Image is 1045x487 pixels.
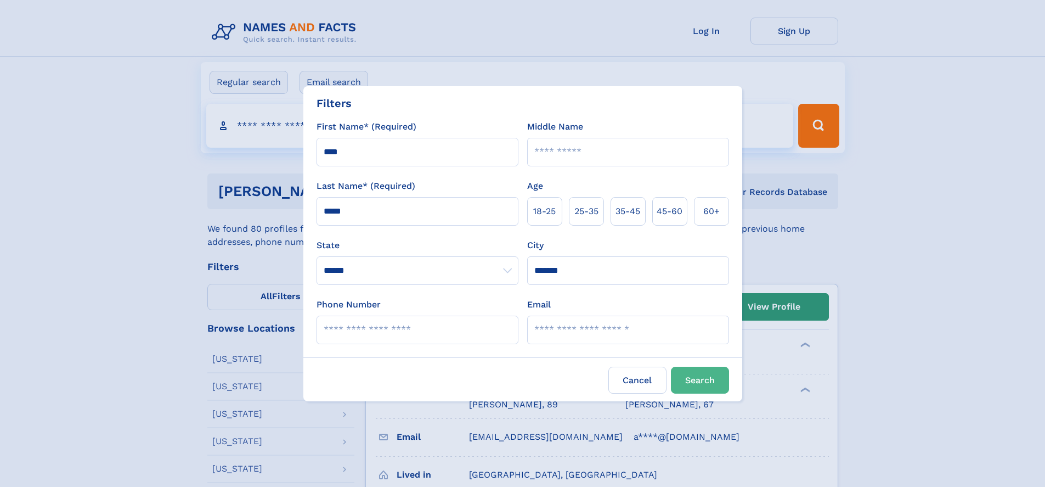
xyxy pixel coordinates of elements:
[574,205,598,218] span: 25‑35
[317,239,518,252] label: State
[671,367,729,394] button: Search
[615,205,640,218] span: 35‑45
[317,120,416,133] label: First Name* (Required)
[527,298,551,311] label: Email
[317,298,381,311] label: Phone Number
[608,367,666,394] label: Cancel
[703,205,720,218] span: 60+
[533,205,556,218] span: 18‑25
[317,95,352,111] div: Filters
[527,239,544,252] label: City
[527,180,543,193] label: Age
[527,120,583,133] label: Middle Name
[317,180,415,193] label: Last Name* (Required)
[657,205,682,218] span: 45‑60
